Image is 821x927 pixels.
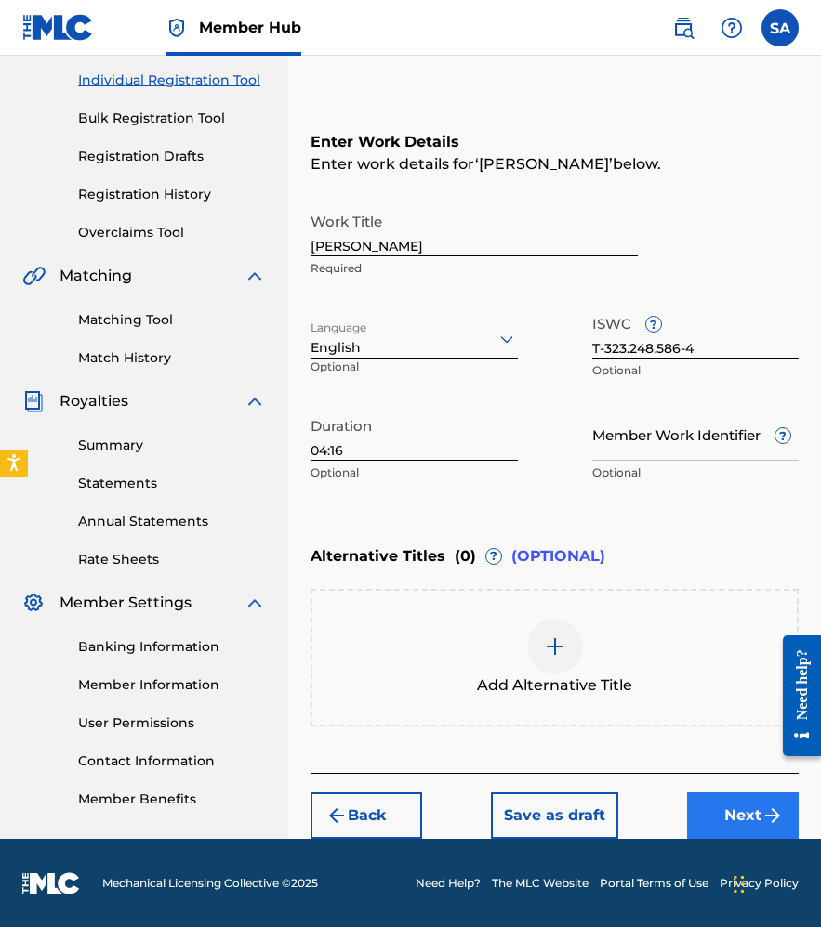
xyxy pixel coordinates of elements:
[199,17,301,38] span: Member Hub
[491,792,618,839] button: Save as draft
[775,428,790,443] span: ?
[600,875,708,892] a: Portal Terms of Use
[734,856,745,912] div: Drag
[479,155,609,173] span: [PERSON_NAME]
[665,9,702,46] a: Public Search
[325,804,348,827] img: 7ee5dd4eb1f8a8e3ef2f.svg
[244,592,266,614] img: expand
[416,875,481,892] a: Need Help?
[60,265,132,287] span: Matching
[544,635,566,658] img: add
[311,260,638,277] p: Required
[22,265,46,287] img: Matching
[721,17,743,39] img: help
[22,872,80,894] img: logo
[102,875,318,892] span: Mechanical Licensing Collective © 2025
[78,223,266,242] a: Overclaims Tool
[244,390,266,412] img: expand
[78,713,266,733] a: User Permissions
[477,674,632,697] span: Add Alternative Title
[311,359,398,389] p: Optional
[78,790,266,809] a: Member Benefits
[455,545,476,568] span: ( 0 )
[769,621,821,771] iframe: Resource Center
[22,14,94,41] img: MLC Logo
[78,310,266,330] a: Matching Tool
[244,265,266,287] img: expand
[486,549,501,564] span: ?
[78,147,266,166] a: Registration Drafts
[311,464,518,481] p: Optional
[78,675,266,695] a: Member Information
[311,545,445,568] span: Alternative Titles
[78,185,266,204] a: Registration History
[475,155,613,173] span: Emily
[311,155,475,173] span: Enter work details for
[78,550,266,569] a: Rate Sheets
[311,792,422,839] button: Back
[672,17,695,39] img: search
[761,804,784,827] img: f7272a7cc735f4ea7f67.svg
[687,792,799,839] button: Next
[761,9,799,46] div: User Menu
[720,875,799,892] a: Privacy Policy
[78,109,266,128] a: Bulk Registration Tool
[646,317,661,332] span: ?
[592,362,800,379] p: Optional
[166,17,188,39] img: Top Rightsholder
[713,9,750,46] div: Help
[78,474,266,493] a: Statements
[592,464,800,481] p: Optional
[22,390,45,412] img: Royalties
[728,838,821,927] iframe: Chat Widget
[78,751,266,771] a: Contact Information
[492,875,589,892] a: The MLC Website
[60,592,192,614] span: Member Settings
[511,545,605,568] span: (OPTIONAL)
[311,131,799,153] h6: Enter Work Details
[78,348,266,368] a: Match History
[22,592,45,614] img: Member Settings
[78,512,266,531] a: Annual Statements
[78,436,266,455] a: Summary
[60,390,128,412] span: Royalties
[78,637,266,657] a: Banking Information
[78,71,266,90] a: Individual Registration Tool
[613,155,661,173] span: below.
